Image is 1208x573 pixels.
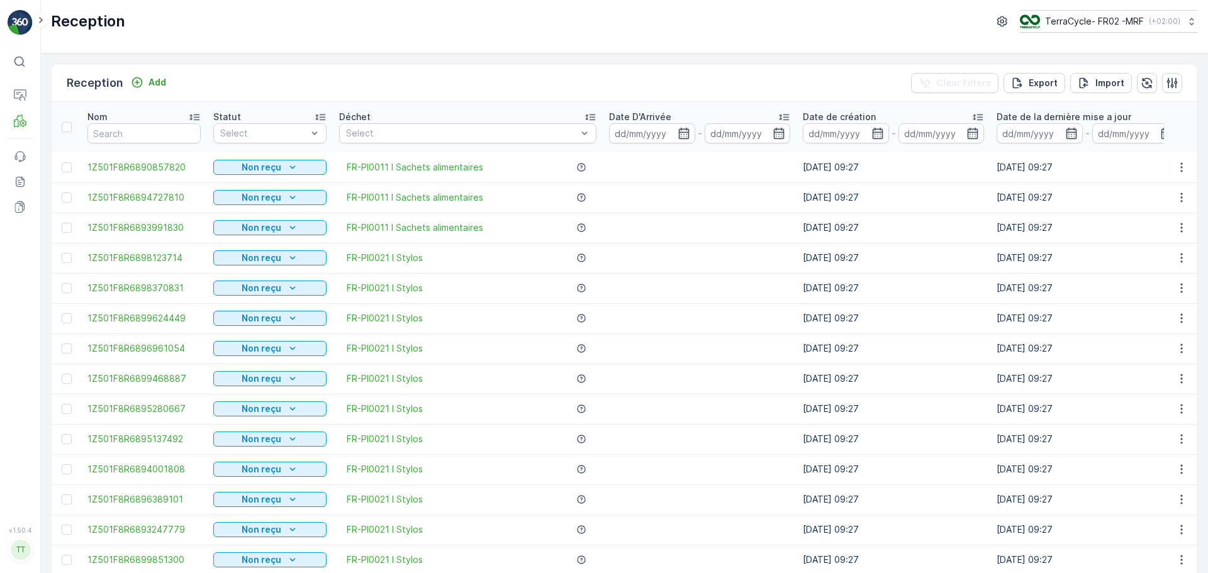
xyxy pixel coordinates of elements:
span: 1Z501F8R6898370831 [87,282,201,294]
div: Toggle Row Selected [62,162,72,172]
div: Toggle Row Selected [62,343,72,353]
span: 1Z501F8R6893247779 [87,523,201,536]
a: FR-PI0021 I Stylos [347,554,423,566]
a: 1Z501F8R6896961054 [87,342,201,355]
span: FR-PI0021 I Stylos [347,523,423,536]
div: Toggle Row Selected [62,374,72,384]
p: Import [1095,77,1124,89]
td: [DATE] 09:27 [797,273,990,303]
td: [DATE] 09:27 [797,213,990,243]
td: [DATE] 09:27 [990,243,1184,273]
a: 1Z501F8R6893991830 [87,221,201,234]
input: dd/mm/yyyy [609,123,695,143]
td: [DATE] 09:27 [990,213,1184,243]
a: FR-PI0021 I Stylos [347,403,423,415]
button: Import [1070,73,1132,93]
img: terracycle.png [1020,14,1040,28]
td: [DATE] 09:27 [797,424,990,454]
p: Non reçu [242,433,281,445]
input: dd/mm/yyyy [1092,123,1178,143]
p: Non reçu [242,161,281,174]
input: dd/mm/yyyy [898,123,985,143]
button: Clear Filters [911,73,998,93]
span: FR-PI0021 I Stylos [347,433,423,445]
div: Toggle Row Selected [62,253,72,263]
button: Non reçu [213,522,327,537]
p: Select [220,127,307,140]
td: [DATE] 09:27 [990,424,1184,454]
p: Export [1029,77,1058,89]
td: [DATE] 09:27 [797,243,990,273]
button: Add [126,75,171,90]
p: Select [346,127,577,140]
div: Toggle Row Selected [62,404,72,414]
a: FR-PI0011 I Sachets alimentaires [347,191,483,204]
button: Non reçu [213,281,327,296]
a: 1Z501F8R6895280667 [87,403,201,415]
a: FR-PI0021 I Stylos [347,493,423,506]
button: Non reçu [213,160,327,175]
a: 1Z501F8R6899624449 [87,312,201,325]
p: Non reçu [242,312,281,325]
td: [DATE] 09:27 [797,515,990,545]
a: FR-PI0011 I Sachets alimentaires [347,221,483,234]
p: Reception [67,74,123,92]
p: ( +02:00 ) [1149,16,1180,26]
div: Toggle Row Selected [62,313,72,323]
p: Non reçu [242,282,281,294]
a: 1Z501F8R6894001808 [87,463,201,476]
td: [DATE] 09:27 [990,303,1184,333]
input: dd/mm/yyyy [705,123,791,143]
div: Toggle Row Selected [62,192,72,203]
img: logo [8,10,33,35]
span: v 1.50.4 [8,526,33,534]
button: Non reçu [213,552,327,567]
button: Non reçu [213,190,327,205]
p: Non reçu [242,493,281,506]
a: FR-PI0021 I Stylos [347,463,423,476]
span: FR-PI0021 I Stylos [347,372,423,385]
button: Export [1004,73,1065,93]
td: [DATE] 09:27 [990,182,1184,213]
button: Non reçu [213,311,327,326]
a: FR-PI0021 I Stylos [347,312,423,325]
p: Non reçu [242,554,281,566]
a: 1Z501F8R6899468887 [87,372,201,385]
p: Date D'Arrivée [609,111,671,123]
td: [DATE] 09:27 [797,333,990,364]
a: FR-PI0021 I Stylos [347,342,423,355]
a: FR-PI0021 I Stylos [347,252,423,264]
input: Search [87,123,201,143]
p: - [1085,126,1090,141]
a: 1Z501F8R6896389101 [87,493,201,506]
div: Toggle Row Selected [62,434,72,444]
td: [DATE] 09:27 [797,182,990,213]
td: [DATE] 09:27 [797,454,990,484]
a: 1Z501F8R6894727810 [87,191,201,204]
p: Non reçu [242,221,281,234]
div: Toggle Row Selected [62,223,72,233]
button: TT [8,537,33,563]
input: dd/mm/yyyy [803,123,889,143]
a: FR-PI0011 I Sachets alimentaires [347,161,483,174]
a: FR-PI0021 I Stylos [347,282,423,294]
div: Toggle Row Selected [62,555,72,565]
a: 1Z501F8R6898123714 [87,252,201,264]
